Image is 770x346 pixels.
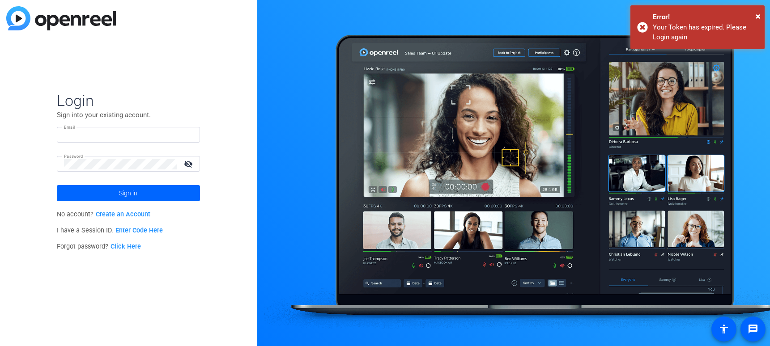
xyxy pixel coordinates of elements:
a: Click Here [111,243,141,250]
span: Sign in [119,182,137,204]
mat-label: Password [64,154,83,159]
mat-icon: message [748,324,758,334]
a: Create an Account [96,211,150,218]
mat-icon: accessibility [719,324,729,334]
span: × [756,11,761,21]
button: Sign in [57,185,200,201]
span: I have a Session ID. [57,227,163,234]
input: Enter Email Address [64,130,193,140]
a: Enter Code Here [115,227,163,234]
span: No account? [57,211,150,218]
span: Forgot password? [57,243,141,250]
span: Login [57,91,200,110]
img: blue-gradient.svg [6,6,116,30]
button: Close [756,9,761,23]
mat-label: Email [64,125,75,130]
div: Error! [653,12,758,22]
mat-icon: visibility_off [179,157,200,170]
p: Sign into your existing account. [57,110,200,120]
div: Your Token has expired. Please Login again [653,22,758,42]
